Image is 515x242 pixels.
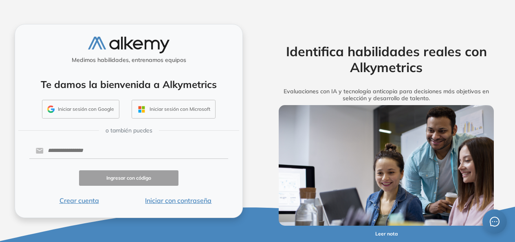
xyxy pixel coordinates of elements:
[129,196,228,205] button: Iniciar con contraseña
[106,126,152,135] span: o también puedes
[132,100,216,119] button: Iniciar sesión con Microsoft
[29,196,129,205] button: Crear cuenta
[357,226,416,242] button: Leer nota
[279,105,493,226] img: img-more-info
[42,100,119,119] button: Iniciar sesión con Google
[267,88,506,102] h5: Evaluaciones con IA y tecnología anticopia para decisiones más objetivas en selección y desarroll...
[88,37,169,53] img: logo-alkemy
[18,57,239,64] h5: Medimos habilidades, entrenamos equipos
[267,44,506,75] h2: Identifica habilidades reales con Alkymetrics
[490,217,500,227] span: message
[47,106,55,113] img: GMAIL_ICON
[26,79,232,90] h4: Te damos la bienvenida a Alkymetrics
[137,105,146,114] img: OUTLOOK_ICON
[79,170,178,186] button: Ingresar con código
